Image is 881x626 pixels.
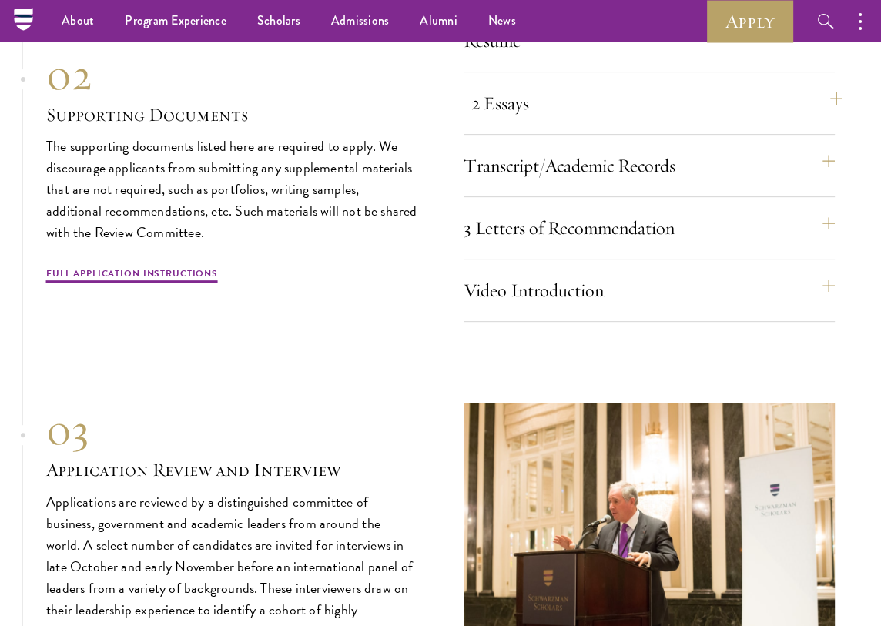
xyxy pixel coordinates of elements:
[471,85,842,122] button: 2 Essays
[46,266,218,285] a: Full Application Instructions
[46,403,417,457] div: 03
[464,147,835,184] button: Transcript/Academic Records
[46,102,417,128] h3: Supporting Documents
[46,457,417,483] h3: Application Review and Interview
[46,48,417,102] div: 02
[46,136,417,243] p: The supporting documents listed here are required to apply. We discourage applicants from submitt...
[464,209,835,246] button: 3 Letters of Recommendation
[464,272,835,309] button: Video Introduction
